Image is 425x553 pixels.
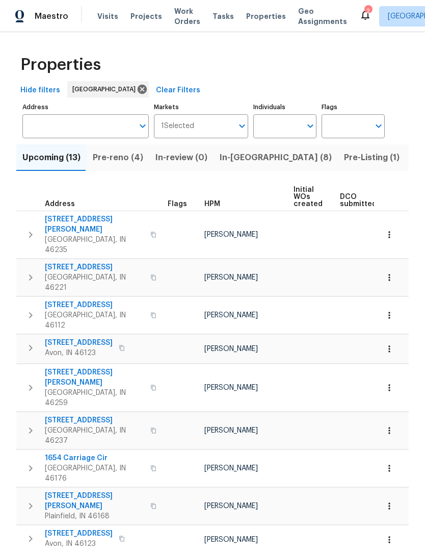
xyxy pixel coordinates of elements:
[45,425,144,446] span: [GEOGRAPHIC_DATA], IN 46237
[67,81,149,97] div: [GEOGRAPHIC_DATA]
[364,6,371,16] div: 2
[97,11,118,21] span: Visits
[35,11,68,21] span: Maestro
[45,338,113,348] span: [STREET_ADDRESS]
[253,104,316,110] label: Individuals
[45,235,144,255] span: [GEOGRAPHIC_DATA], IN 46235
[45,214,144,235] span: [STREET_ADDRESS][PERSON_NAME]
[204,465,258,472] span: [PERSON_NAME]
[204,345,258,353] span: [PERSON_NAME]
[154,104,249,110] label: Markets
[45,272,144,293] span: [GEOGRAPHIC_DATA], IN 46221
[168,200,187,208] span: Flags
[20,84,60,97] span: Hide filters
[45,453,144,463] span: 1654 Carriage Cir
[45,310,144,331] span: [GEOGRAPHIC_DATA], IN 46112
[152,81,204,100] button: Clear Filters
[246,11,286,21] span: Properties
[161,122,194,131] span: 1 Selected
[204,312,258,319] span: [PERSON_NAME]
[45,367,144,388] span: [STREET_ADDRESS][PERSON_NAME]
[204,274,258,281] span: [PERSON_NAME]
[45,200,75,208] span: Address
[45,463,144,484] span: [GEOGRAPHIC_DATA], IN 46176
[20,60,101,70] span: Properties
[204,200,220,208] span: HPM
[136,119,150,133] button: Open
[45,491,144,511] span: [STREET_ADDRESS][PERSON_NAME]
[340,193,377,208] span: DCO submitted
[235,119,249,133] button: Open
[130,11,162,21] span: Projects
[45,529,113,539] span: [STREET_ADDRESS]
[344,150,400,165] span: Pre-Listing (1)
[45,300,144,310] span: [STREET_ADDRESS]
[72,84,140,94] span: [GEOGRAPHIC_DATA]
[156,84,200,97] span: Clear Filters
[303,119,317,133] button: Open
[16,81,64,100] button: Hide filters
[174,6,200,27] span: Work Orders
[204,427,258,434] span: [PERSON_NAME]
[204,502,258,510] span: [PERSON_NAME]
[213,13,234,20] span: Tasks
[204,231,258,238] span: [PERSON_NAME]
[45,415,144,425] span: [STREET_ADDRESS]
[45,348,113,358] span: Avon, IN 46123
[22,104,149,110] label: Address
[45,262,144,272] span: [STREET_ADDRESS]
[204,536,258,543] span: [PERSON_NAME]
[322,104,385,110] label: Flags
[22,150,81,165] span: Upcoming (13)
[45,388,144,408] span: [GEOGRAPHIC_DATA], IN 46259
[45,539,113,549] span: Avon, IN 46123
[371,119,386,133] button: Open
[155,150,207,165] span: In-review (0)
[220,150,332,165] span: In-[GEOGRAPHIC_DATA] (8)
[294,186,323,208] span: Initial WOs created
[93,150,143,165] span: Pre-reno (4)
[298,6,347,27] span: Geo Assignments
[204,384,258,391] span: [PERSON_NAME]
[45,511,144,521] span: Plainfield, IN 46168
